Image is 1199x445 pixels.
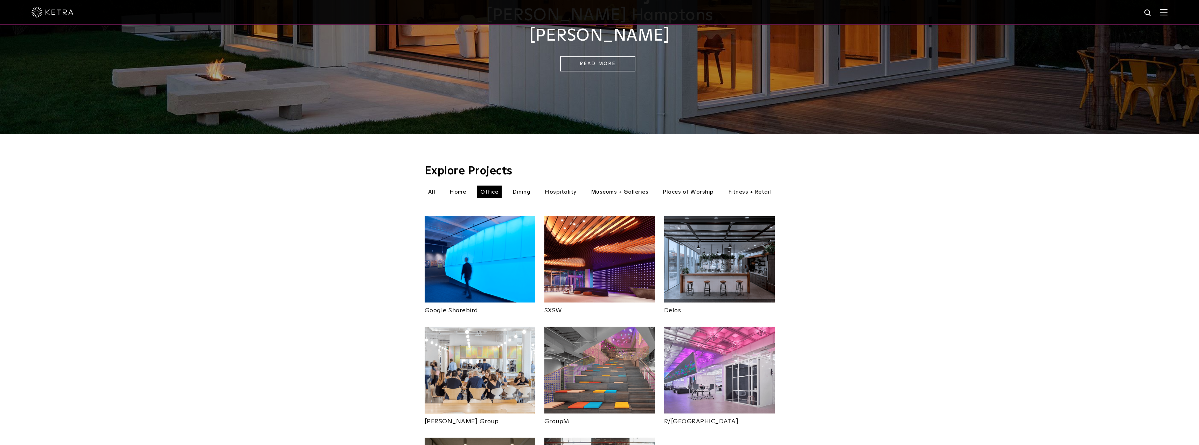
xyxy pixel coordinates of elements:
[1160,9,1167,15] img: Hamburger%20Nav.svg
[560,56,635,71] a: Read More
[664,216,775,303] img: New-Project-Page-hero-(3x)_0024_2018-0618-Delos_8U1A8958
[477,186,502,198] li: Office
[425,413,535,425] a: [PERSON_NAME] Group
[587,186,652,198] li: Museums + Galleries
[544,216,655,303] img: New-Project-Page-hero-(3x)_0018_Andrea_Calo_1686
[446,186,469,198] li: Home
[659,186,717,198] li: Places of Worship
[509,186,534,198] li: Dining
[425,6,775,46] h2: [PERSON_NAME] Hamptons [PERSON_NAME]
[664,413,775,425] a: R/[GEOGRAPHIC_DATA]
[541,186,580,198] li: Hospitality
[425,186,439,198] li: All
[425,327,535,413] img: New-Project-Page-hero-(3x)_0021_180823_12-21-47_5DR21654-Edit
[544,327,655,413] img: New-Project-Page-hero-(3x)_0015_Group-M-NYC-2018-(74)
[664,327,775,413] img: New-Project-Page-hero-(3x)_0006_RGA-Tillotson-Muggenborg-11
[664,303,775,314] a: Delos
[725,186,775,198] li: Fitness + Retail
[32,7,74,18] img: ketra-logo-2019-white
[544,303,655,314] a: SXSW
[425,166,775,177] h3: Explore Projects
[544,413,655,425] a: GroupM
[425,303,535,314] a: Google Shorebird
[425,216,535,303] img: New-Project-Page-hero-(3x)_0004_Shorebird-Campus_PhotoByBruceDamonte_11
[1144,9,1152,18] img: search icon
